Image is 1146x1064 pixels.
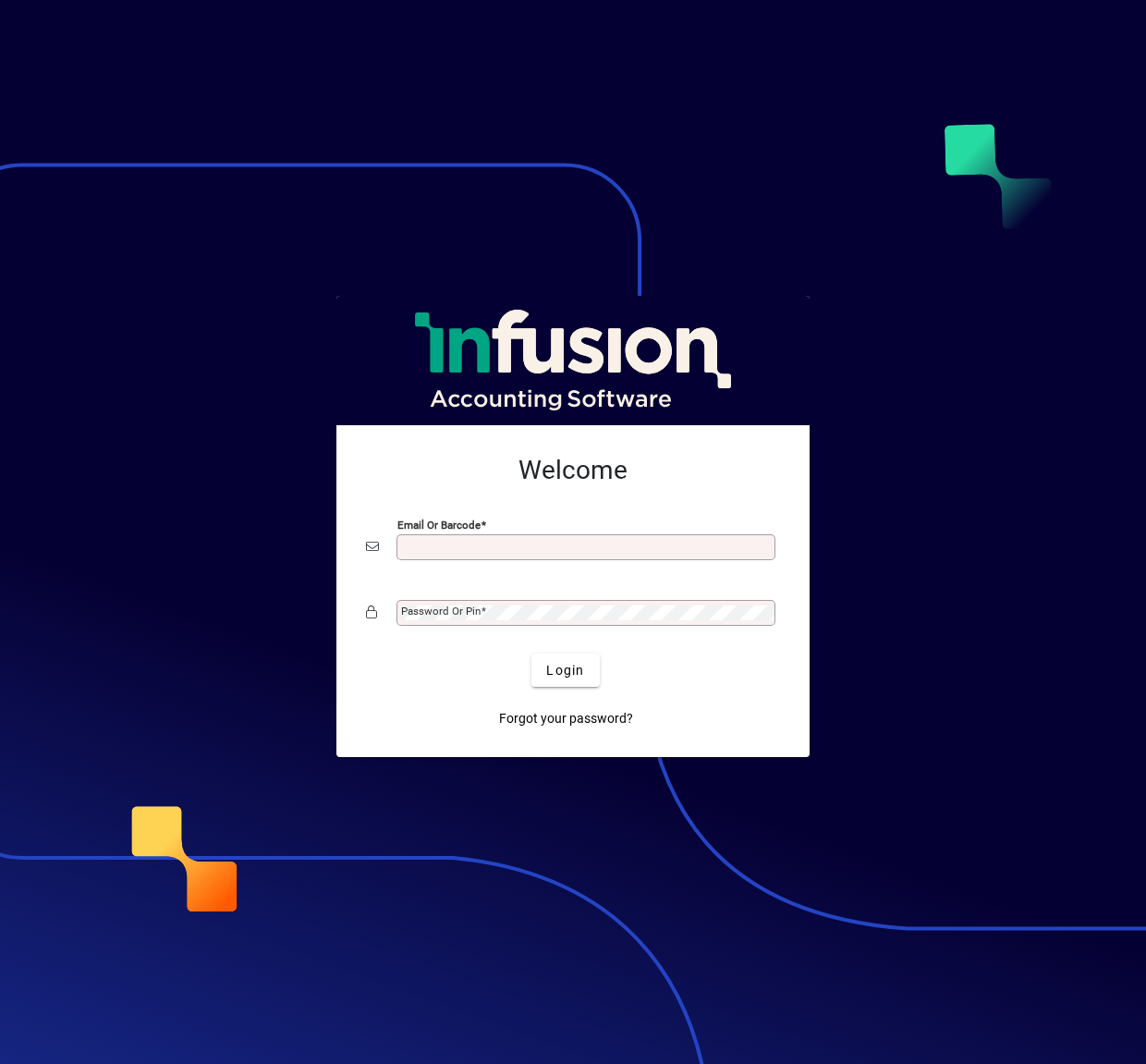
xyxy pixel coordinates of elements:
[397,519,481,532] mat-label: Email or Barcode
[531,654,599,687] button: Login
[492,702,640,735] a: Forgot your password?
[401,605,481,618] mat-label: Password or Pin
[546,661,584,680] span: Login
[366,455,780,486] h2: Welcome
[499,709,633,728] span: Forgot your password?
